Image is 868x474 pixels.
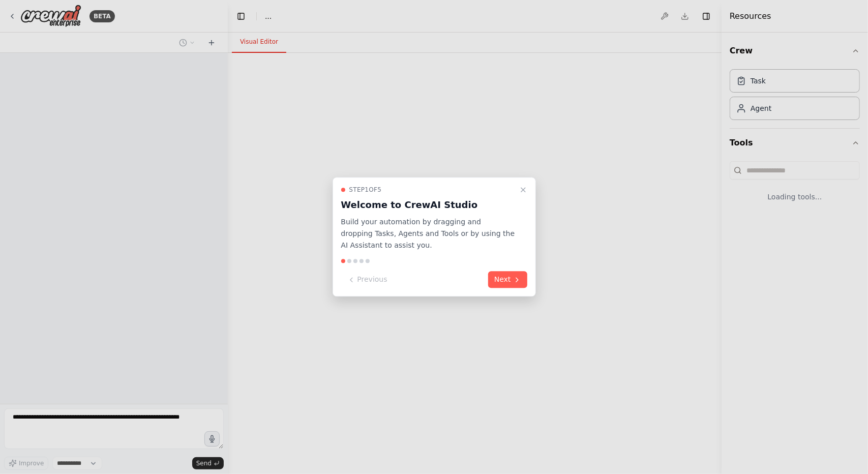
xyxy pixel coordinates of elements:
[234,9,248,23] button: Hide left sidebar
[349,186,382,194] span: Step 1 of 5
[517,184,529,196] button: Close walkthrough
[488,272,527,288] button: Next
[341,272,394,288] button: Previous
[341,198,515,212] h3: Welcome to CrewAI Studio
[341,216,515,251] p: Build your automation by dragging and dropping Tasks, Agents and Tools or by using the AI Assista...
